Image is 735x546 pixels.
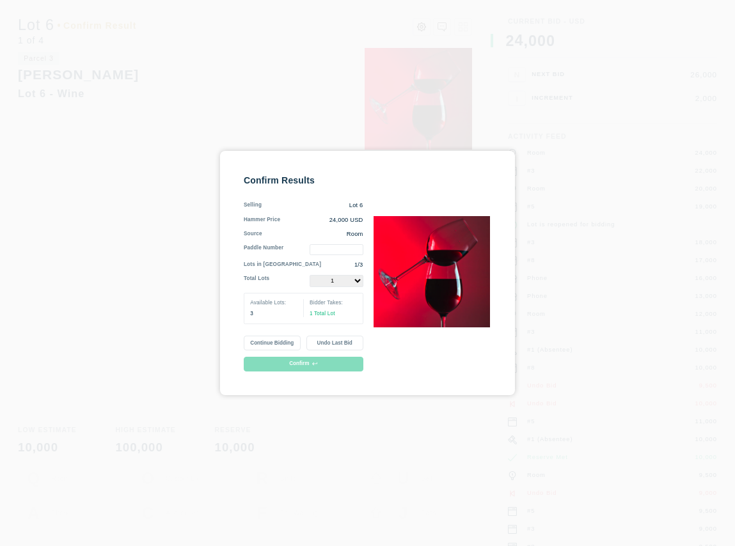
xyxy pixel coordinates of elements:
button: Continue Bidding [244,336,301,350]
button: Confirm [244,357,363,371]
div: 24,000 USD [280,216,363,224]
div: Available Lots: [250,299,297,307]
div: Room [262,230,363,238]
div: Confirm Results [244,175,363,187]
div: 1/3 [321,261,363,269]
div: Hammer Price [244,216,280,224]
div: Selling [244,201,262,210]
div: Paddle Number [244,244,283,255]
div: Lot 6 [262,201,363,210]
div: Lots in [GEOGRAPHIC_DATA] [244,261,321,269]
div: 3 [250,310,297,318]
div: Bidder Takes: [310,299,356,307]
span: 1 Total Lot [310,311,335,316]
div: Source [244,230,262,238]
button: Undo Last Bid [306,336,363,350]
div: Total Lots [244,275,269,287]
